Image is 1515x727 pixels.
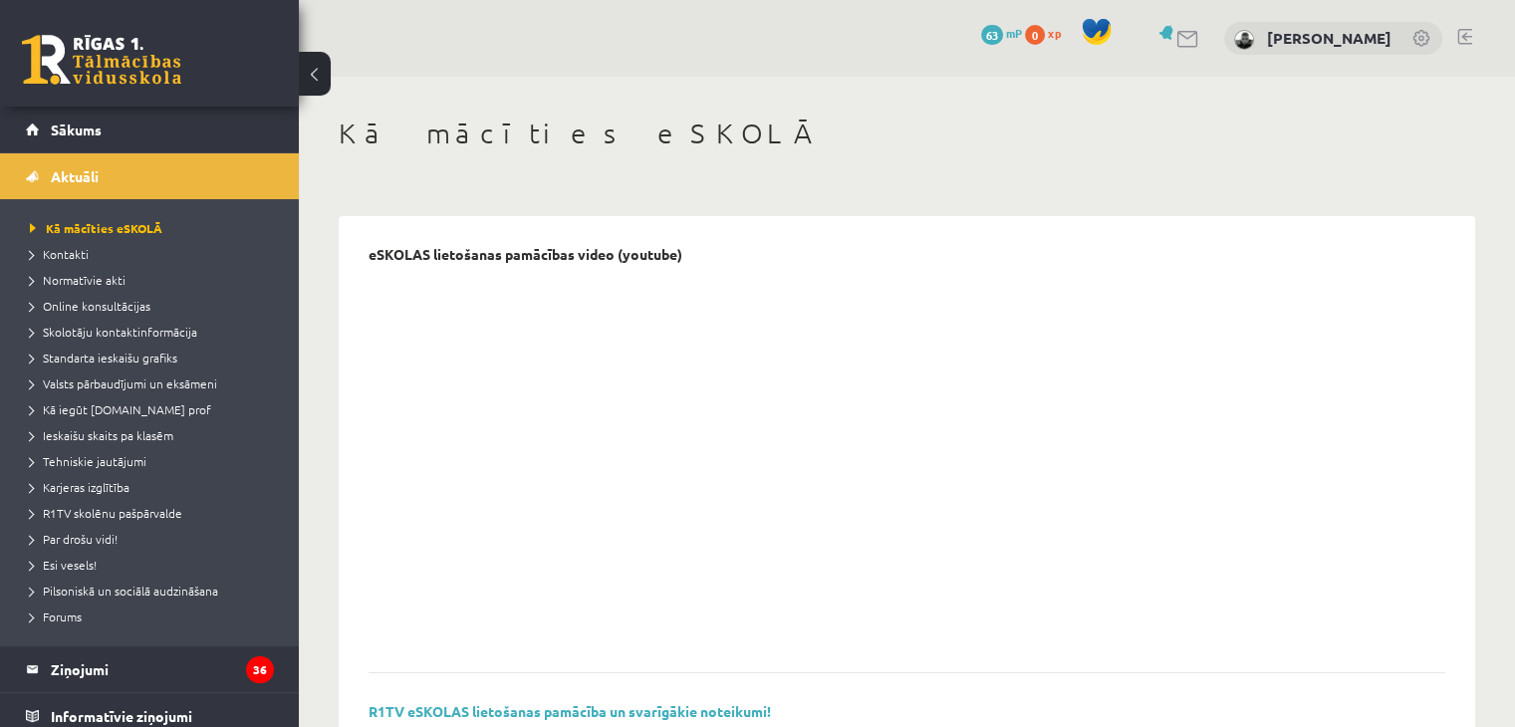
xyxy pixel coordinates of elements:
[26,153,274,199] a: Aktuāli
[26,107,274,152] a: Sākums
[30,427,173,443] span: Ieskaišu skaits pa klasēm
[30,426,279,444] a: Ieskaišu skaits pa klasēm
[30,374,279,392] a: Valsts pārbaudījumi un eksāmeni
[30,531,118,547] span: Par drošu vidi!
[30,504,279,522] a: R1TV skolēnu pašpārvalde
[30,478,279,496] a: Karjeras izglītība
[981,25,1022,41] a: 63 mP
[30,297,279,315] a: Online konsultācijas
[30,453,146,469] span: Tehniskie jautājumi
[30,530,279,548] a: Par drošu vidi!
[30,324,197,340] span: Skolotāju kontaktinformācija
[30,557,97,573] span: Esi vesels!
[30,401,211,417] span: Kā iegūt [DOMAIN_NAME] prof
[30,323,279,341] a: Skolotāju kontaktinformācija
[1267,28,1391,48] a: [PERSON_NAME]
[1006,25,1022,41] span: mP
[30,505,182,521] span: R1TV skolēnu pašpārvalde
[30,245,279,263] a: Kontakti
[30,298,150,314] span: Online konsultācijas
[51,121,102,138] span: Sākums
[30,350,177,365] span: Standarta ieskaišu grafiks
[30,583,218,599] span: Pilsoniskā un sociālā audzināšana
[26,646,274,692] a: Ziņojumi36
[22,35,181,85] a: Rīgas 1. Tālmācības vidusskola
[30,479,129,495] span: Karjeras izglītība
[30,608,82,624] span: Forums
[1025,25,1071,41] a: 0 xp
[30,607,279,625] a: Forums
[1048,25,1061,41] span: xp
[369,246,682,263] p: eSKOLAS lietošanas pamācības video (youtube)
[30,556,279,574] a: Esi vesels!
[1234,30,1254,50] img: Mārtiņš Balodis
[30,452,279,470] a: Tehniskie jautājumi
[339,117,1475,150] h1: Kā mācīties eSKOLĀ
[51,646,274,692] legend: Ziņojumi
[981,25,1003,45] span: 63
[30,271,279,289] a: Normatīvie akti
[30,349,279,366] a: Standarta ieskaišu grafiks
[30,220,162,236] span: Kā mācīties eSKOLĀ
[30,272,126,288] span: Normatīvie akti
[1025,25,1045,45] span: 0
[30,219,279,237] a: Kā mācīties eSKOLĀ
[51,167,99,185] span: Aktuāli
[30,582,279,600] a: Pilsoniskā un sociālā audzināšana
[30,246,89,262] span: Kontakti
[246,656,274,683] i: 36
[369,702,771,720] a: R1TV eSKOLAS lietošanas pamācība un svarīgākie noteikumi!
[30,375,217,391] span: Valsts pārbaudījumi un eksāmeni
[30,400,279,418] a: Kā iegūt [DOMAIN_NAME] prof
